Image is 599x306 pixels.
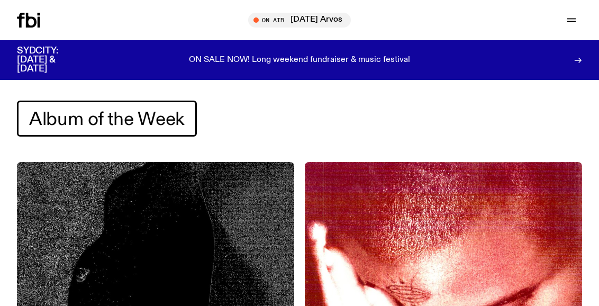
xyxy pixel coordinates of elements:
[189,56,410,65] p: ON SALE NOW! Long weekend fundraiser & music festival
[248,13,351,28] button: On Air[DATE] Arvos
[17,47,85,74] h3: SYDCITY: [DATE] & [DATE]
[29,109,185,129] span: Album of the Week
